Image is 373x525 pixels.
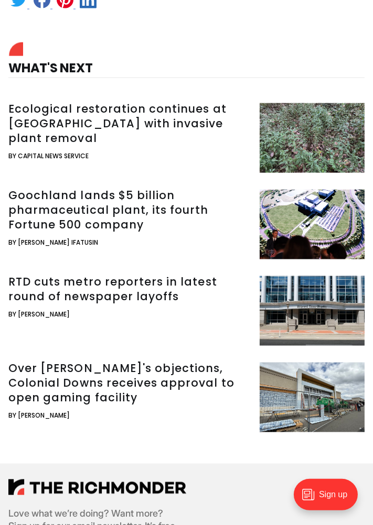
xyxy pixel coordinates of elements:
img: The Richmonder Logo [8,479,186,495]
iframe: portal-trigger [285,474,373,525]
h4: What's Next [8,45,365,78]
a: Goochland lands $5 billion pharmaceutical plant, its fourth Fortune 500 company By [PERSON_NAME] ... [8,190,365,259]
img: Over Henrico's objections, Colonial Downs receives approval to open gaming facility [260,363,365,432]
h3: Goochland lands $5 billion pharmaceutical plant, its fourth Fortune 500 company [8,188,251,232]
img: Goochland lands $5 billion pharmaceutical plant, its fourth Fortune 500 company [260,190,365,259]
h3: Ecological restoration continues at [GEOGRAPHIC_DATA] with invasive plant removal [8,102,251,146]
h3: Over [PERSON_NAME]'s objections, Colonial Downs receives approval to open gaming facility [8,361,251,405]
span: By [PERSON_NAME] [8,409,70,422]
a: Over [PERSON_NAME]'s objections, Colonial Downs receives approval to open gaming facility By [PER... [8,363,365,432]
img: RTD cuts metro reporters in latest round of newspaper layoffs [260,276,365,346]
img: Ecological restoration continues at Chapel Island with invasive plant removal [260,103,365,173]
span: By Capital News Service [8,150,89,162]
a: RTD cuts metro reporters in latest round of newspaper layoffs By [PERSON_NAME] RTD cuts metro rep... [8,276,365,346]
h3: RTD cuts metro reporters in latest round of newspaper layoffs [8,275,251,304]
a: Ecological restoration continues at [GEOGRAPHIC_DATA] with invasive plant removal By Capital News... [8,103,365,173]
span: By [PERSON_NAME] Ifatusin [8,236,98,249]
span: By [PERSON_NAME] [8,308,70,321]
